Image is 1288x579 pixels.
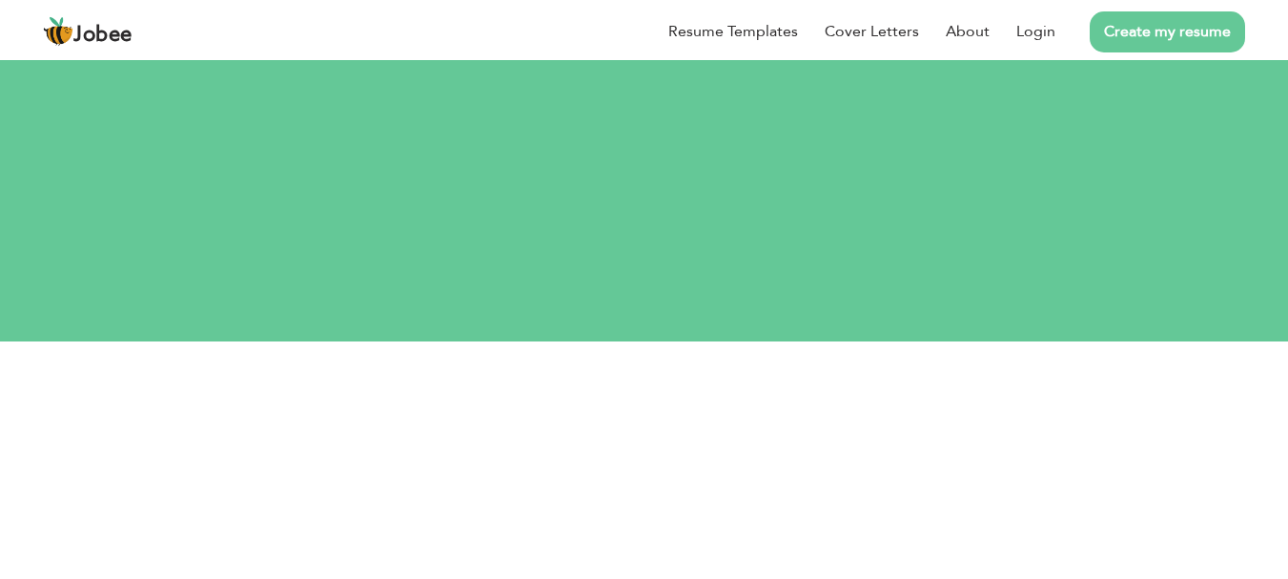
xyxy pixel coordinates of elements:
input: Email [306,449,982,487]
a: Create my resume [1090,11,1245,52]
a: Cover Letters [825,20,919,43]
img: jobee.io [43,16,73,47]
h2: Let's do this! [130,208,1159,258]
a: Login [1016,20,1055,43]
h1: Login your account. [130,277,1159,326]
span: Jobee [73,25,133,46]
a: Jobee [43,16,133,47]
a: Resume Templates [668,20,798,43]
a: About [946,20,990,43]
